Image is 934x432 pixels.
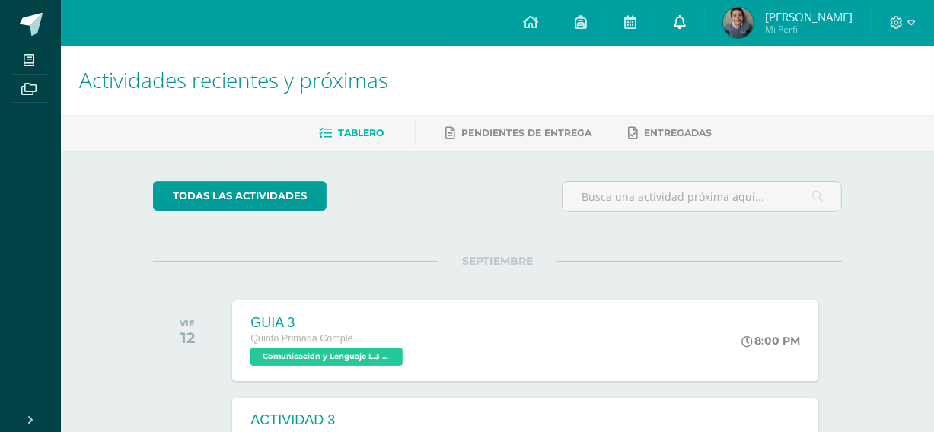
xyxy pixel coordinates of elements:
div: GUIA 3 [250,315,406,331]
a: Tablero [320,121,384,145]
span: Quinto Primaria Complementaria [250,333,365,344]
img: 9089ca5e0cc591de1065b791ae1869db.png [723,8,754,38]
span: Tablero [339,127,384,138]
div: VIE [180,318,195,329]
div: ACTIVIDAD 3 [250,412,402,428]
span: Pendientes de entrega [462,127,592,138]
span: Entregadas [645,127,712,138]
div: 8:00 PM [741,334,800,348]
span: Comunicación y Lenguaje L.3 (Inglés y Laboratorio) 'B' [250,348,403,366]
span: Mi Perfil [765,23,853,36]
input: Busca una actividad próxima aquí... [563,182,841,211]
span: SEPTIEMBRE [438,254,557,268]
div: 12 [180,329,195,347]
a: Pendientes de entrega [446,121,592,145]
a: Entregadas [629,121,712,145]
span: Actividades recientes y próximas [79,65,388,94]
a: todas las Actividades [153,181,327,211]
span: [PERSON_NAME] [765,9,853,24]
